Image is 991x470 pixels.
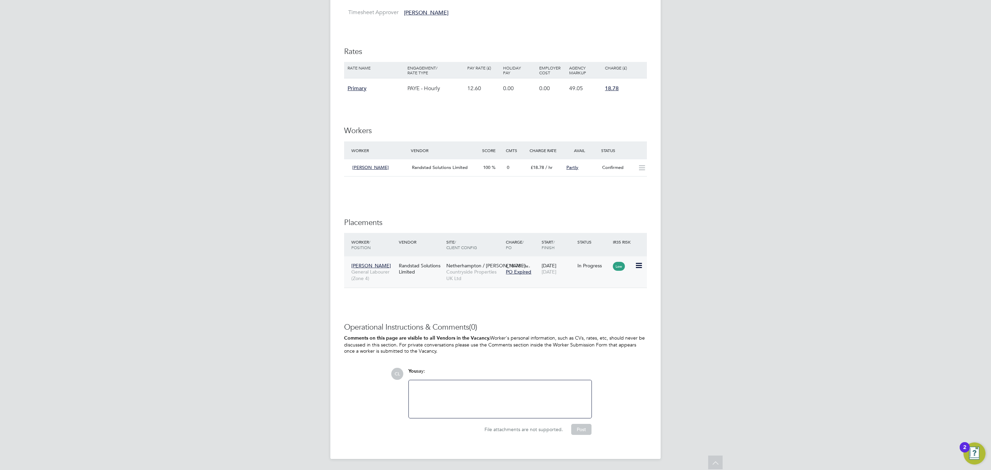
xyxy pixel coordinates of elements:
div: Engagement/ Rate Type [406,62,466,78]
span: 18.78 [605,85,619,92]
span: [PERSON_NAME] [404,9,448,16]
button: Open Resource Center, 2 new notifications [963,442,985,464]
div: 2 [963,447,966,456]
span: Partly [566,164,578,170]
span: / Position [351,239,371,250]
h3: Operational Instructions & Comments [344,322,647,332]
span: / hr [545,164,553,170]
div: IR35 Risk [611,236,635,248]
div: Charge [504,236,540,254]
div: Employer Cost [537,62,567,78]
span: / Finish [542,239,555,250]
span: 0 [507,164,509,170]
span: Low [613,262,625,271]
div: Cmts [504,144,528,157]
div: [DATE] [540,259,576,278]
span: (0) [469,322,477,332]
span: 0.00 [539,85,550,92]
div: Worker [350,236,397,254]
span: Netherhampton / [PERSON_NAME]… [446,263,530,269]
div: Agency Markup [567,62,603,78]
div: Charge (£) [603,62,645,74]
div: Avail [564,144,599,157]
span: 49.05 [569,85,583,92]
div: Vendor [409,144,480,157]
span: General Labourer (Zone 4) [351,269,395,281]
span: £18.78 [531,164,544,170]
b: Comments on this page are visible to all Vendors in the Vacancy. [344,335,490,341]
div: Score [480,144,504,157]
label: Timesheet Approver [344,9,398,16]
div: say: [408,368,592,380]
h3: Workers [344,126,647,136]
div: Confirmed [599,162,635,173]
span: Randstad Solutions Limited [412,164,468,170]
span: / Client Config [446,239,477,250]
span: [PERSON_NAME] [351,263,391,269]
span: Countryside Properties UK Ltd [446,269,502,281]
span: [DATE] [542,269,556,275]
div: 12.60 [466,78,501,98]
div: Randstad Solutions Limited [397,259,445,278]
button: Post [571,424,592,435]
div: Rate Name [346,62,406,74]
a: [PERSON_NAME]General Labourer (Zone 4)Randstad Solutions LimitedNetherhampton / [PERSON_NAME]…Cou... [350,259,647,265]
span: [PERSON_NAME] [352,164,389,170]
span: You [408,368,417,374]
span: Primary [348,85,366,92]
p: Worker's personal information, such as CVs, rates, etc, should never be discussed in this section... [344,335,647,354]
div: Start [540,236,576,254]
span: 100 [483,164,490,170]
span: CL [391,368,403,380]
div: Holiday Pay [501,62,537,78]
div: Status [599,144,647,157]
div: Vendor [397,236,445,248]
div: PAYE - Hourly [406,78,466,98]
h3: Rates [344,47,647,57]
span: 0.00 [503,85,514,92]
h3: Placements [344,218,647,228]
div: Charge Rate [528,144,564,157]
div: Worker [350,144,409,157]
span: / PO [506,239,524,250]
div: In Progress [577,263,610,269]
span: / hr [522,263,528,268]
span: File attachments are not supported. [484,426,563,432]
div: Status [576,236,611,248]
div: Pay Rate (£) [466,62,501,74]
span: £18.78 [506,263,521,269]
div: Site [445,236,504,254]
span: PO Expired [506,269,531,275]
